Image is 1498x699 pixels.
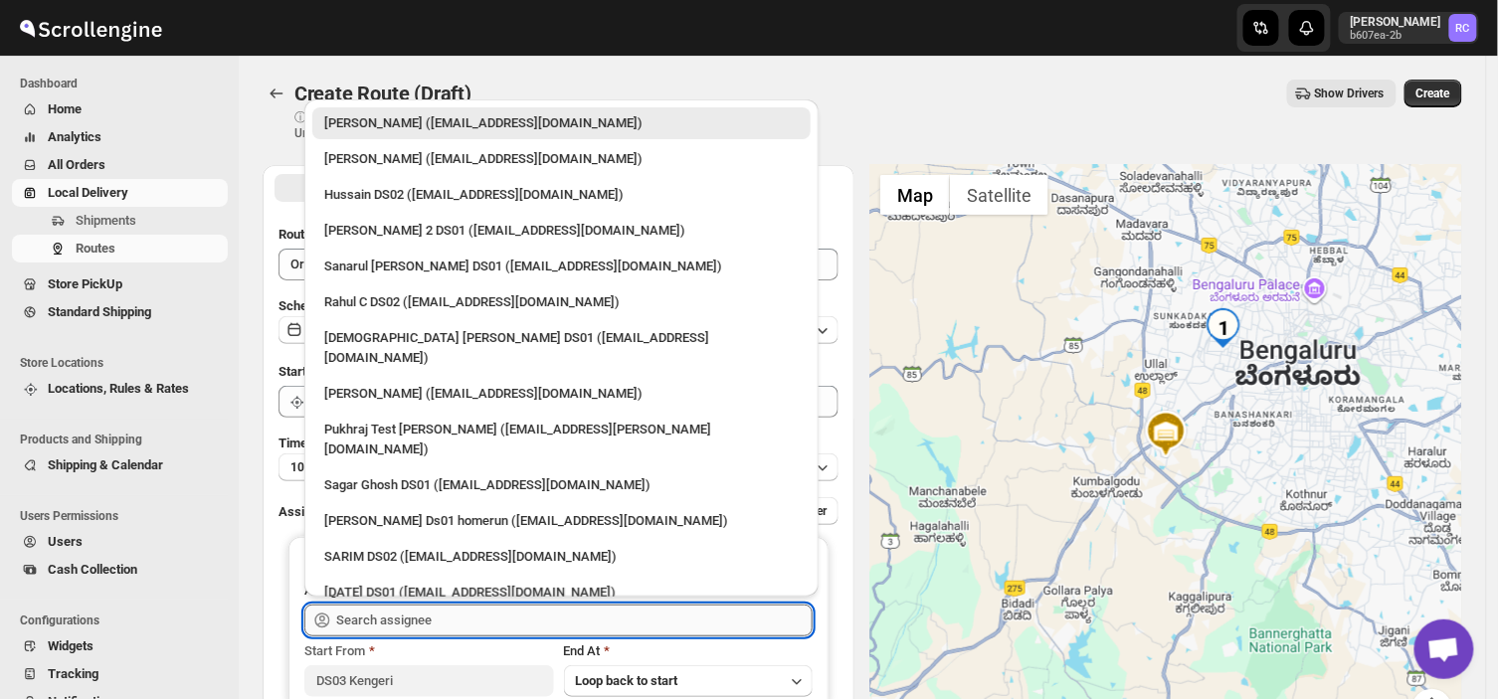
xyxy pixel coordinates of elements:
div: 1 [1204,308,1243,348]
a: Open chat [1414,619,1474,679]
span: Cash Collection [48,562,137,577]
button: Loop back to start [564,665,813,697]
span: Rahul Chopra [1449,14,1477,42]
li: Sanarul Haque DS01 (fefifag638@adosnan.com) [304,247,819,282]
p: b607ea-2b [1351,30,1441,42]
span: Routes [76,241,115,256]
li: Sourav Ds01 homerun (bamij29633@eluxeer.com) [304,501,819,537]
div: SARIM DS02 ([EMAIL_ADDRESS][DOMAIN_NAME]) [324,547,799,567]
span: Configurations [20,612,229,628]
span: Show Drivers [1315,86,1385,101]
div: [PERSON_NAME] ([EMAIL_ADDRESS][DOMAIN_NAME]) [324,384,799,404]
button: Shipping & Calendar [12,451,228,479]
div: Sanarul [PERSON_NAME] DS01 ([EMAIL_ADDRESS][DOMAIN_NAME]) [324,257,799,276]
button: Show satellite imagery [950,175,1048,215]
div: [PERSON_NAME] Ds01 homerun ([EMAIL_ADDRESS][DOMAIN_NAME]) [324,511,799,531]
span: Analytics [48,129,101,144]
div: [PERSON_NAME] ([EMAIL_ADDRESS][DOMAIN_NAME]) [324,149,799,169]
li: Raja DS01 (gasecig398@owlny.com) [304,573,819,609]
span: Widgets [48,638,94,653]
div: Rahul C DS02 ([EMAIL_ADDRESS][DOMAIN_NAME]) [324,292,799,312]
button: Users [12,528,228,556]
span: Home [48,101,82,116]
span: Shipping & Calendar [48,457,163,472]
span: Time Per Stop [279,436,359,450]
span: Local Delivery [48,185,128,200]
span: Route Name [279,227,348,242]
span: Users [48,534,83,549]
button: [DATE]|[DATE] [279,316,839,344]
span: Dashboard [20,76,229,91]
button: Create [1404,80,1462,107]
span: Tracking [48,666,98,681]
span: Products and Shipping [20,432,229,447]
span: Start From [304,643,365,658]
span: Create Route (Draft) [294,82,471,105]
button: Tracking [12,660,228,688]
button: User menu [1339,12,1479,44]
div: Sagar Ghosh DS01 ([EMAIL_ADDRESS][DOMAIN_NAME]) [324,475,799,495]
span: Start Location (Warehouse) [279,364,436,379]
li: Islam Laskar DS01 (vixib74172@ikowat.com) [304,318,819,374]
span: Locations, Rules & Rates [48,381,189,396]
span: Scheduled for [279,298,358,313]
button: Cash Collection [12,556,228,584]
img: ScrollEngine [16,3,165,53]
span: 10 minutes [290,459,350,475]
button: Home [12,95,228,123]
button: 10 minutes [279,453,839,481]
span: Shipments [76,213,136,228]
li: Hussain DS02 (jarav60351@abatido.com) [304,175,819,211]
li: Rahul C DS02 (rahul.chopra@home-run.co) [304,282,819,318]
button: Shipments [12,207,228,235]
div: End At [564,641,813,661]
button: All Orders [12,151,228,179]
span: Assign to [279,504,332,519]
div: [DATE] DS01 ([EMAIL_ADDRESS][DOMAIN_NAME]) [324,583,799,603]
span: Standard Shipping [48,304,151,319]
div: [PERSON_NAME] ([EMAIL_ADDRESS][DOMAIN_NAME]) [324,113,799,133]
button: Widgets [12,632,228,660]
span: Loop back to start [576,673,678,688]
span: Store PickUp [48,276,122,291]
li: Vikas Rathod (lolegiy458@nalwan.com) [304,374,819,410]
span: Create [1416,86,1450,101]
div: Pukhraj Test [PERSON_NAME] ([EMAIL_ADDRESS][PERSON_NAME][DOMAIN_NAME]) [324,420,799,459]
text: RC [1456,22,1470,35]
div: [PERSON_NAME] 2 DS01 ([EMAIL_ADDRESS][DOMAIN_NAME]) [324,221,799,241]
li: Pukhraj Test Grewal (lesogip197@pariag.com) [304,410,819,465]
button: Analytics [12,123,228,151]
li: Mujakkir Benguli (voweh79617@daypey.com) [304,139,819,175]
p: [PERSON_NAME] [1351,14,1441,30]
span: All Orders [48,157,105,172]
li: Rahul Chopra (pukhraj@home-run.co) [304,107,819,139]
li: SARIM DS02 (xititor414@owlny.com) [304,537,819,573]
button: Routes [12,235,228,262]
span: Users Permissions [20,508,229,524]
div: Hussain DS02 ([EMAIL_ADDRESS][DOMAIN_NAME]) [324,185,799,205]
button: Locations, Rules & Rates [12,375,228,403]
button: Show Drivers [1287,80,1397,107]
button: Show street map [880,175,950,215]
li: Sagar Ghosh DS01 (loneyoj483@downlor.com) [304,465,819,501]
button: Routes [263,80,290,107]
p: ⓘ Shipments can also be added from Shipments menu Unrouted tab [294,109,608,141]
span: Store Locations [20,355,229,371]
input: Eg: Bengaluru Route [279,249,839,280]
li: Ali Husain 2 DS01 (petec71113@advitize.com) [304,211,819,247]
input: Search assignee [336,605,813,636]
button: All Route Options [275,174,557,202]
div: [DEMOGRAPHIC_DATA] [PERSON_NAME] DS01 ([EMAIL_ADDRESS][DOMAIN_NAME]) [324,328,799,368]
